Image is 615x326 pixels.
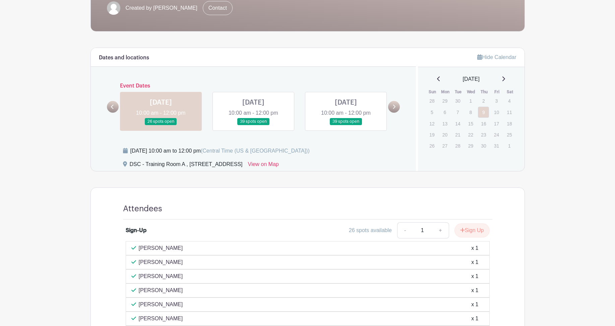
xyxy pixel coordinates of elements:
[126,226,146,234] div: Sign-Up
[426,89,439,95] th: Sun
[471,286,478,294] div: x 1
[452,107,463,117] p: 7
[130,147,310,155] div: [DATE] 10:00 am to 12:00 pm
[471,315,478,323] div: x 1
[439,107,450,117] p: 6
[439,129,450,140] p: 20
[107,1,120,15] img: default-ce2991bfa6775e67f084385cd625a349d9dcbb7a52a09fb2fda1e96e2d18dcdb.png
[491,107,502,117] p: 10
[465,89,478,95] th: Wed
[465,96,476,106] p: 1
[471,258,478,266] div: x 1
[452,129,463,140] p: 21
[426,141,437,151] p: 26
[439,141,450,151] p: 27
[201,148,310,154] span: (Central Time (US & [GEOGRAPHIC_DATA]))
[349,226,392,234] div: 26 spots available
[504,129,515,140] p: 25
[452,118,463,129] p: 14
[139,286,183,294] p: [PERSON_NAME]
[119,83,388,89] h6: Event Dates
[471,244,478,252] div: x 1
[426,107,437,117] p: 5
[504,141,515,151] p: 1
[465,107,476,117] p: 8
[477,54,516,60] a: Hide Calendar
[454,223,490,237] button: Sign Up
[491,129,502,140] p: 24
[478,107,489,118] a: 9
[465,129,476,140] p: 22
[139,272,183,280] p: [PERSON_NAME]
[465,118,476,129] p: 15
[471,301,478,309] div: x 1
[491,96,502,106] p: 3
[491,118,502,129] p: 17
[397,222,413,238] a: -
[452,141,463,151] p: 28
[503,89,516,95] th: Sat
[471,272,478,280] div: x 1
[439,96,450,106] p: 29
[426,118,437,129] p: 12
[452,96,463,106] p: 30
[130,160,243,171] div: DSC - Training Room A , [STREET_ADDRESS]
[426,129,437,140] p: 19
[478,118,489,129] p: 16
[432,222,449,238] a: +
[426,96,437,106] p: 28
[463,75,480,83] span: [DATE]
[478,141,489,151] p: 30
[439,118,450,129] p: 13
[203,1,233,15] a: Contact
[439,89,452,95] th: Mon
[465,141,476,151] p: 29
[139,315,183,323] p: [PERSON_NAME]
[139,301,183,309] p: [PERSON_NAME]
[452,89,465,95] th: Tue
[139,244,183,252] p: [PERSON_NAME]
[478,89,491,95] th: Thu
[478,96,489,106] p: 2
[491,141,502,151] p: 31
[99,55,149,61] h6: Dates and locations
[504,96,515,106] p: 4
[126,4,197,12] span: Created by [PERSON_NAME]
[478,129,489,140] p: 23
[504,107,515,117] p: 11
[504,118,515,129] p: 18
[139,258,183,266] p: [PERSON_NAME]
[123,204,162,214] h4: Attendees
[248,160,279,171] a: View on Map
[491,89,504,95] th: Fri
